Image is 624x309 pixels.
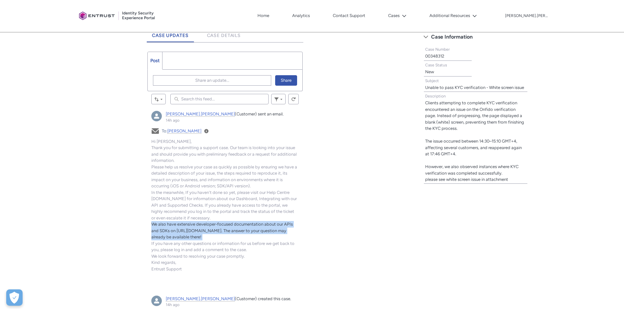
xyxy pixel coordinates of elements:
[151,296,162,306] img: arthur.hakobyan
[162,129,201,134] span: To:
[147,24,194,42] a: Case Updates
[425,94,446,98] span: Description
[147,107,303,288] article: arthur.hakobyan, 7m ago
[505,12,548,19] button: User Profile arthur.hakobyan
[6,289,23,306] button: Open Preferences
[291,11,312,21] a: Analytics, opens in new tab
[425,85,524,90] lightning-formatted-text: Unable to pass KYC verification - White screen issue
[387,11,408,21] button: Cases
[207,33,241,38] span: Case Details
[331,11,367,21] a: Contact Support
[152,33,189,38] span: Case Updates
[425,100,524,182] lightning-formatted-text: Clients attempting to complete KYC verification encountered an issue on the Onfido verification p...
[166,302,180,307] a: 14h ago
[235,296,291,301] span: (Customer) created this case.
[594,279,624,309] iframe: Qualified Messenger
[425,63,447,67] span: Case Status
[275,75,297,86] button: Share
[202,24,246,42] a: Case Details
[6,289,23,306] div: Cookie Preferences
[425,78,439,83] span: Subject
[166,118,180,123] a: 14h ago
[204,129,209,133] a: View Details
[288,94,299,104] button: Refresh this feed
[166,112,235,117] a: [PERSON_NAME].[PERSON_NAME]
[256,11,271,21] a: Home
[420,32,531,42] button: Case Information
[151,139,297,271] span: Hi [PERSON_NAME], Thank you for submitting a support case. Our team is looking into your issue an...
[425,47,450,52] span: Case Number
[147,52,303,91] div: Chatter Publisher
[150,58,160,63] span: Post
[170,94,269,104] input: Search this feed...
[167,129,201,134] a: [PERSON_NAME]
[166,296,235,301] a: [PERSON_NAME].[PERSON_NAME]
[425,69,434,74] lightning-formatted-text: New
[235,112,284,116] span: (Customer) sent an email.
[195,76,229,85] span: Share an update...
[148,52,162,69] a: Post
[153,75,271,86] button: Share an update...
[425,54,444,59] lightning-formatted-text: 00348312
[431,32,473,42] span: Case Information
[505,14,548,18] p: [PERSON_NAME].[PERSON_NAME]
[428,11,479,21] button: Additional Resources
[281,76,292,85] span: Share
[151,111,162,121] img: arthur.hakobyan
